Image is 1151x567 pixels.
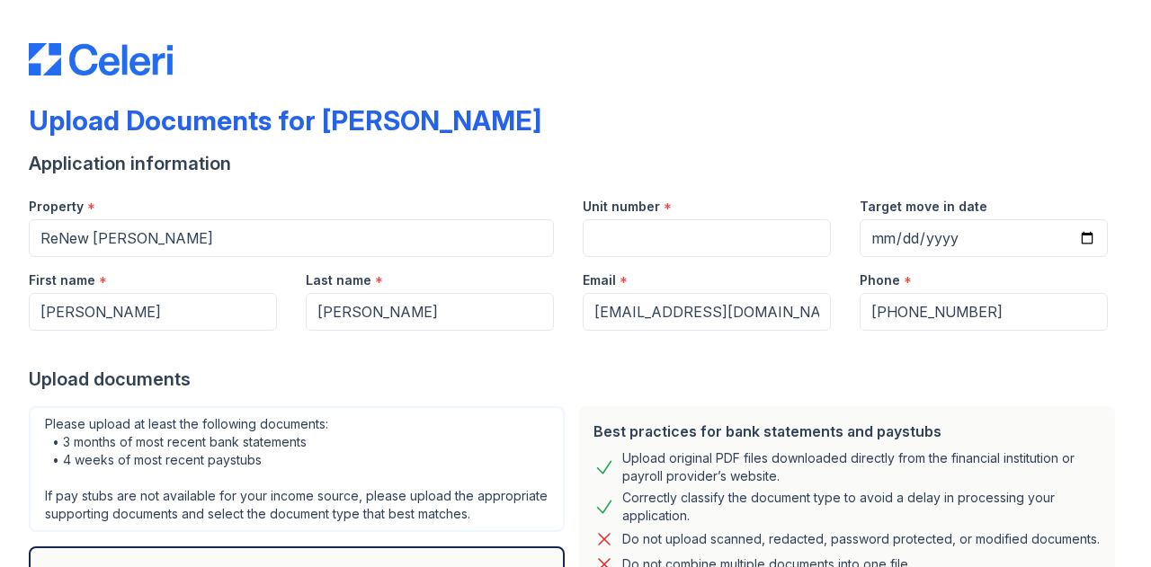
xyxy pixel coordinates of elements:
[29,406,565,532] div: Please upload at least the following documents: • 3 months of most recent bank statements • 4 wee...
[622,449,1101,485] div: Upload original PDF files downloaded directly from the financial institution or payroll provider’...
[306,271,371,289] label: Last name
[29,367,1122,392] div: Upload documents
[860,271,900,289] label: Phone
[622,528,1100,550] div: Do not upload scanned, redacted, password protected, or modified documents.
[860,198,987,216] label: Target move in date
[29,198,84,216] label: Property
[583,271,616,289] label: Email
[29,271,95,289] label: First name
[29,43,173,75] img: CE_Logo_Blue-a8612792a0a2168367f1c8372b55b34899dd931a85d93a1a3d3e32e68fde9ad4.png
[583,198,660,216] label: Unit number
[29,104,541,137] div: Upload Documents for [PERSON_NAME]
[29,151,1122,176] div: Application information
[622,489,1101,525] div: Correctly classify the document type to avoid a delay in processing your application.
[593,421,1101,442] div: Best practices for bank statements and paystubs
